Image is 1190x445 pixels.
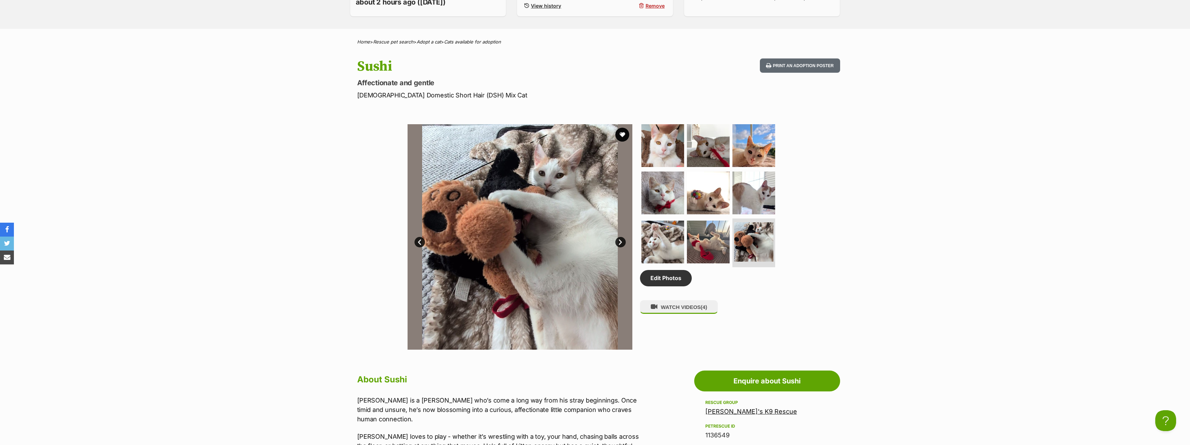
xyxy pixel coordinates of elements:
[705,400,829,405] div: Rescue group
[760,58,840,73] button: Print an adoption poster
[705,408,797,415] a: [PERSON_NAME]'s K9 Rescue
[415,237,425,247] a: Prev
[357,78,651,88] p: Affectionate and gentle
[357,396,644,424] p: [PERSON_NAME] is a [PERSON_NAME] who’s come a long way from his stray beginnings. Once timid and ...
[615,237,626,247] a: Next
[340,39,851,45] div: > > >
[357,372,644,387] h2: About Sushi
[523,1,592,11] a: View history
[615,128,629,142] button: favourite
[357,90,651,100] p: [DEMOGRAPHIC_DATA] Domestic Short Hair (DSH) Mix Cat
[701,304,707,310] span: (4)
[687,221,730,263] img: Photo of Sushi
[640,270,692,286] a: Edit Photos
[531,2,561,9] span: View history
[734,222,773,262] img: Photo of Sushi
[598,1,667,11] button: Remove
[1155,410,1176,431] iframe: Help Scout Beacon - Open
[732,124,775,167] img: Photo of Sushi
[694,371,840,391] a: Enquire about Sushi
[444,39,501,45] a: Cats available for adoption
[357,39,370,45] a: Home
[373,39,413,45] a: Rescue pet search
[705,430,829,440] div: 1136549
[417,39,441,45] a: Adopt a cat
[641,221,684,263] img: Photo of Sushi
[687,172,730,214] img: Photo of Sushi
[646,2,665,9] span: Remove
[640,300,718,314] button: WATCH VIDEOS(4)
[407,124,632,350] img: Photo of Sushi
[641,124,684,167] img: Photo of Sushi
[641,172,684,214] img: Photo of Sushi
[705,423,829,429] div: PetRescue ID
[357,58,651,74] h1: Sushi
[732,172,775,214] img: Photo of Sushi
[687,124,730,167] img: Photo of Sushi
